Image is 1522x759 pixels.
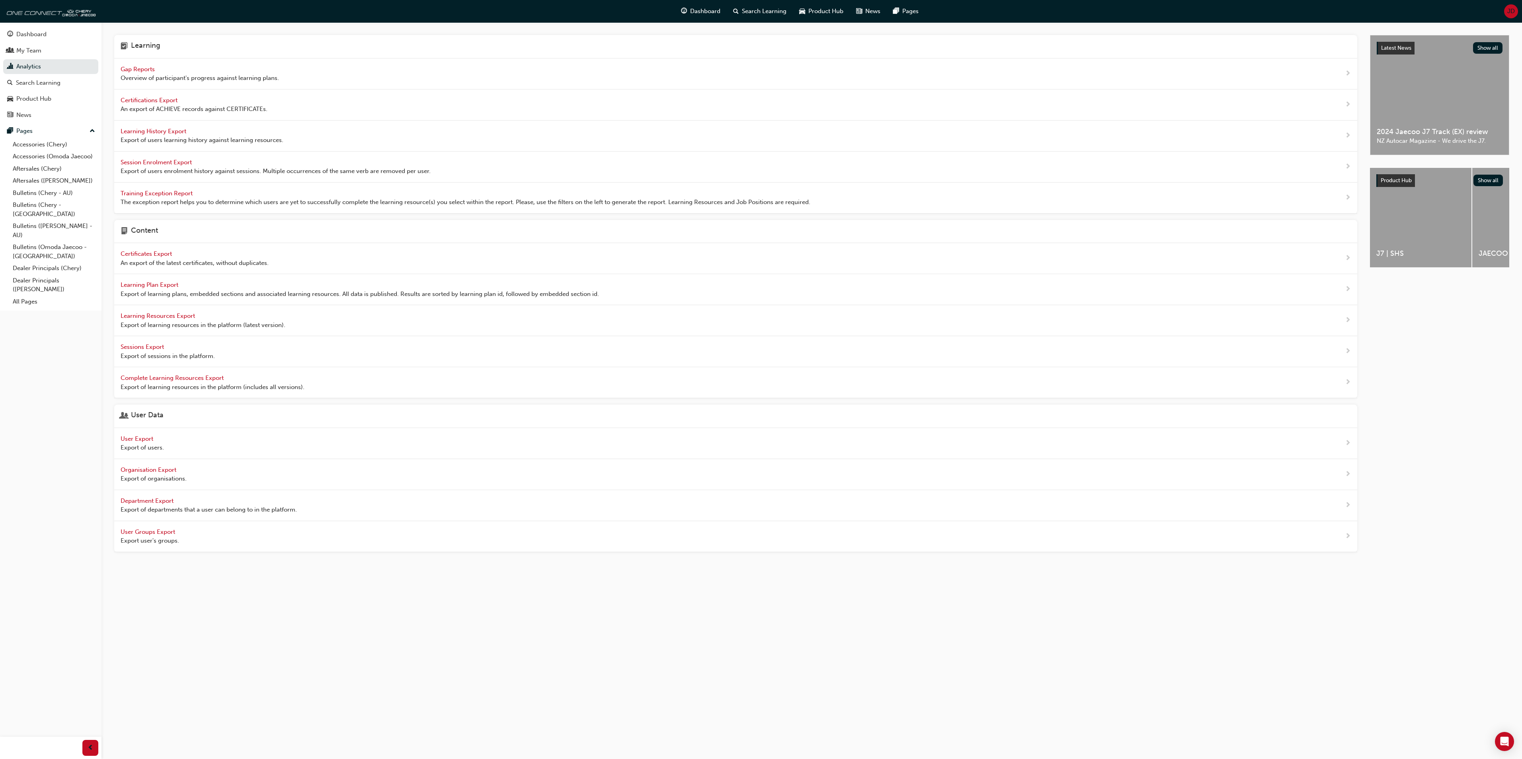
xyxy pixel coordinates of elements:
[1345,284,1351,294] span: next-icon
[799,6,805,16] span: car-icon
[1345,193,1351,203] span: next-icon
[114,428,1357,459] a: User Export Export of users.next-icon
[121,435,155,442] span: User Export
[1345,131,1351,141] span: next-icon
[121,312,197,319] span: Learning Resources Export
[7,63,13,70] span: chart-icon
[131,411,164,421] h4: User Data
[10,187,98,199] a: Bulletins (Chery - AU)
[121,259,269,268] span: An export of the latest certificates, without duplicates.
[121,505,297,514] span: Export of departments that a user can belong to in the platform.
[675,3,727,19] a: guage-iconDashboard
[121,66,156,73] span: Gap Reports
[1507,7,1515,16] span: JD
[902,7,919,16] span: Pages
[3,108,98,123] a: News
[690,7,720,16] span: Dashboard
[114,90,1357,121] a: Certifications Export An export of ACHIEVE records against CERTIFICATEs.next-icon
[114,152,1357,183] a: Session Enrolment Export Export of users enrolment history against sessions. Multiple occurrences...
[1370,35,1509,155] a: Latest NewsShow all2024 Jaecoo J7 Track (EX) reviewNZ Autocar Magazine - We drive the J7.
[887,3,925,19] a: pages-iconPages
[727,3,793,19] a: search-iconSearch Learning
[10,175,98,187] a: Aftersales ([PERSON_NAME])
[121,474,187,483] span: Export of organisations.
[10,199,98,220] a: Bulletins (Chery - [GEOGRAPHIC_DATA])
[114,121,1357,152] a: Learning History Export Export of users learning history against learning resources.next-icon
[121,281,180,288] span: Learning Plan Export
[681,6,687,16] span: guage-icon
[1345,378,1351,387] span: next-icon
[1345,69,1351,79] span: next-icon
[16,127,33,136] div: Pages
[3,59,98,74] a: Analytics
[121,411,128,421] span: user-icon
[7,95,13,103] span: car-icon
[121,374,225,381] span: Complete Learning Resources Export
[1377,42,1502,54] a: Latest NewsShow all
[121,128,188,135] span: Learning History Export
[10,296,98,308] a: All Pages
[10,241,98,262] a: Bulletins (Omoda Jaecoo - [GEOGRAPHIC_DATA])
[121,383,304,392] span: Export of learning resources in the platform (includes all versions).
[10,262,98,274] a: Dealer Principals (Chery)
[1376,249,1465,258] span: J7 | SHS
[16,94,51,103] div: Product Hub
[1345,100,1351,110] span: next-icon
[893,6,899,16] span: pages-icon
[121,466,178,473] span: Organisation Export
[121,352,215,361] span: Export of sessions in the platform.
[1345,162,1351,172] span: next-icon
[121,41,128,52] span: learning-icon
[1345,438,1351,448] span: next-icon
[1345,253,1351,263] span: next-icon
[121,105,267,114] span: An export of ACHIEVE records against CERTIFICATEs.
[114,58,1357,90] a: Gap Reports Overview of participant's progress against learning plans.next-icon
[1345,346,1351,356] span: next-icon
[121,536,179,545] span: Export user's groups.
[121,198,810,207] span: The exception report helps you to determine which users are yet to successfully complete the lear...
[121,159,193,166] span: Session Enrolment Export
[850,3,887,19] a: news-iconNews
[1377,136,1502,146] span: NZ Autocar Magazine - We drive the J7.
[3,43,98,58] a: My Team
[7,80,13,87] span: search-icon
[7,31,13,38] span: guage-icon
[121,321,285,330] span: Export of learning resources in the platform (latest version).
[1473,175,1503,186] button: Show all
[10,150,98,163] a: Accessories (Omoda Jaecoo)
[121,97,179,104] span: Certifications Export
[1376,174,1503,187] a: Product HubShow all
[121,497,175,504] span: Department Export
[121,443,164,452] span: Export of users.
[114,490,1357,521] a: Department Export Export of departments that a user can belong to in the platform.next-icon
[88,743,94,753] span: prev-icon
[16,30,47,39] div: Dashboard
[114,305,1357,336] a: Learning Resources Export Export of learning resources in the platform (latest version).next-icon
[114,243,1357,274] a: Certificates Export An export of the latest certificates, without duplicates.next-icon
[4,3,96,19] img: oneconnect
[131,226,158,237] h4: Content
[7,112,13,119] span: news-icon
[16,46,41,55] div: My Team
[7,128,13,135] span: pages-icon
[1345,469,1351,479] span: next-icon
[121,190,194,197] span: Training Exception Report
[865,7,880,16] span: News
[856,6,862,16] span: news-icon
[121,74,279,83] span: Overview of participant's progress against learning plans.
[3,27,98,42] a: Dashboard
[121,136,283,145] span: Export of users learning history against learning resources.
[1370,168,1471,267] a: J7 | SHS
[1381,177,1412,184] span: Product Hub
[1504,4,1518,18] button: JD
[121,167,431,176] span: Export of users enrolment history against sessions. Multiple occurrences of the same verb are rem...
[121,343,166,350] span: Sessions Export
[114,367,1357,398] a: Complete Learning Resources Export Export of learning resources in the platform (includes all ver...
[114,459,1357,490] a: Organisation Export Export of organisations.next-icon
[10,274,98,296] a: Dealer Principals ([PERSON_NAME])
[16,111,31,120] div: News
[793,3,850,19] a: car-iconProduct Hub
[3,124,98,138] button: Pages
[7,47,13,54] span: people-icon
